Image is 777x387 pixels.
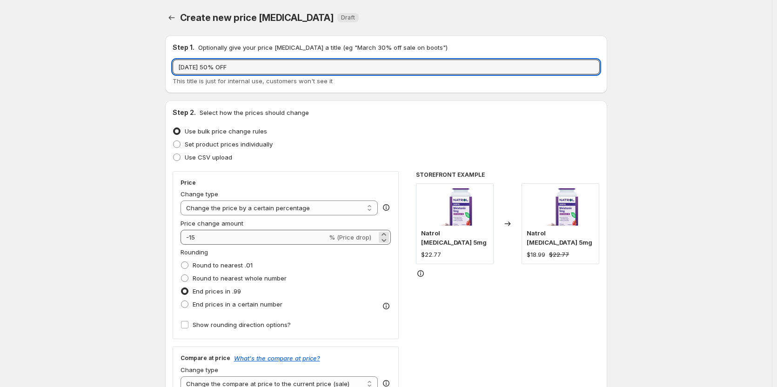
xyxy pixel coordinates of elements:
[181,220,243,227] span: Price change amount
[181,354,230,362] h3: Compare at price
[181,190,218,198] span: Change type
[329,234,371,241] span: % (Price drop)
[341,14,355,21] span: Draft
[185,153,232,161] span: Use CSV upload
[527,251,545,258] span: $18.99
[549,251,569,258] span: $22.77
[421,229,487,246] span: Natrol [MEDICAL_DATA] 5mg
[382,203,391,212] div: help
[185,127,267,135] span: Use bulk price change rules
[193,287,241,295] span: End prices in .99
[181,248,208,256] span: Rounding
[173,60,600,74] input: 30% off holiday sale
[173,43,194,52] h2: Step 1.
[193,274,287,282] span: Round to nearest whole number
[436,188,473,226] img: 71EJ3yu-w-L._AC_SL1500_80x.jpg
[165,11,178,24] button: Price change jobs
[181,230,328,245] input: -15
[181,366,218,374] span: Change type
[193,321,291,328] span: Show rounding direction options?
[200,108,309,117] p: Select how the prices should change
[234,354,320,362] button: What's the compare at price?
[185,140,273,148] span: Set product prices individually
[173,108,196,117] h2: Step 2.
[193,261,253,269] span: Round to nearest .01
[421,251,441,258] span: $22.77
[180,12,334,23] span: Create new price [MEDICAL_DATA]
[542,188,579,226] img: 71EJ3yu-w-L._AC_SL1500_80x.jpg
[193,300,282,308] span: End prices in a certain number
[173,77,333,85] span: This title is just for internal use, customers won't see it
[527,229,592,246] span: Natrol [MEDICAL_DATA] 5mg
[416,171,600,179] h6: STOREFRONT EXAMPLE
[198,43,448,52] p: Optionally give your price [MEDICAL_DATA] a title (eg "March 30% off sale on boots")
[181,179,196,187] h3: Price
